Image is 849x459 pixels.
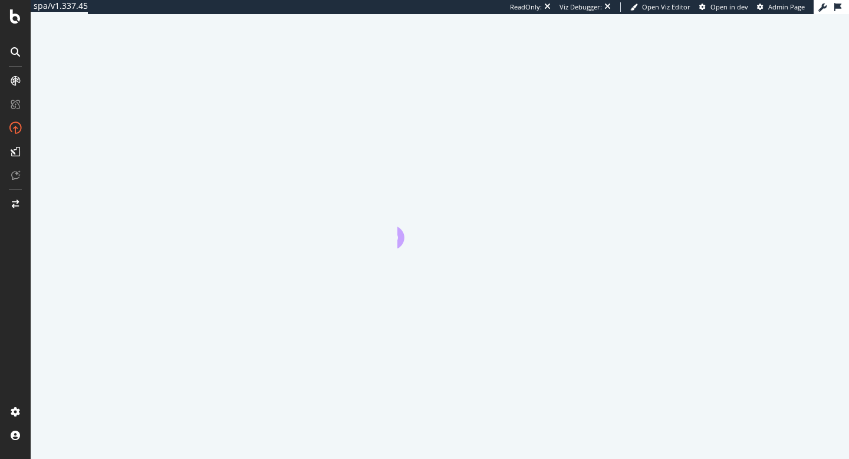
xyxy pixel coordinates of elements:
[630,2,690,12] a: Open Viz Editor
[710,2,748,11] span: Open in dev
[757,2,805,12] a: Admin Page
[560,2,602,12] div: Viz Debugger:
[397,206,482,248] div: animation
[642,2,690,11] span: Open Viz Editor
[699,2,748,12] a: Open in dev
[510,2,542,12] div: ReadOnly:
[768,2,805,11] span: Admin Page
